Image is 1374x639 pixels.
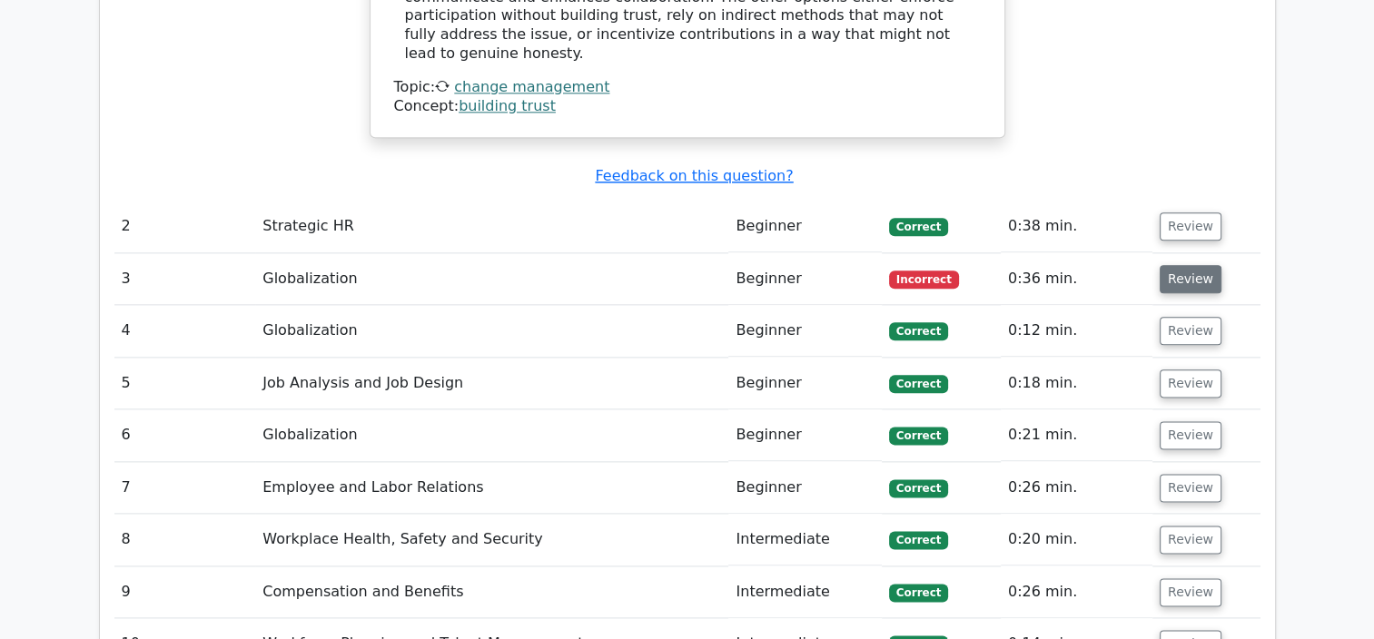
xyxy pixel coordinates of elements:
[728,566,881,618] td: Intermediate
[114,201,256,252] td: 2
[1001,409,1152,461] td: 0:21 min.
[595,167,793,184] a: Feedback on this question?
[889,270,959,289] span: Incorrect
[255,462,728,514] td: Employee and Labor Relations
[454,78,609,95] a: change management
[728,462,881,514] td: Beginner
[1160,265,1221,293] button: Review
[728,409,881,461] td: Beginner
[394,78,981,97] div: Topic:
[114,305,256,357] td: 4
[1160,212,1221,241] button: Review
[255,409,728,461] td: Globalization
[1160,421,1221,449] button: Review
[394,97,981,116] div: Concept:
[114,514,256,565] td: 8
[889,531,948,549] span: Correct
[255,358,728,409] td: Job Analysis and Job Design
[1001,253,1152,305] td: 0:36 min.
[255,201,728,252] td: Strategic HR
[255,253,728,305] td: Globalization
[889,479,948,497] span: Correct
[459,97,556,114] a: building trust
[1001,305,1152,357] td: 0:12 min.
[889,584,948,602] span: Correct
[1160,578,1221,606] button: Review
[728,201,881,252] td: Beginner
[255,305,728,357] td: Globalization
[728,253,881,305] td: Beginner
[889,322,948,340] span: Correct
[889,218,948,236] span: Correct
[728,305,881,357] td: Beginner
[1160,369,1221,398] button: Review
[114,566,256,618] td: 9
[114,358,256,409] td: 5
[1001,566,1152,618] td: 0:26 min.
[1001,514,1152,565] td: 0:20 min.
[1001,462,1152,514] td: 0:26 min.
[1160,526,1221,554] button: Review
[889,375,948,393] span: Correct
[1160,474,1221,502] button: Review
[255,514,728,565] td: Workplace Health, Safety and Security
[889,427,948,445] span: Correct
[114,253,256,305] td: 3
[255,566,728,618] td: Compensation and Benefits
[114,462,256,514] td: 7
[114,409,256,461] td: 6
[728,514,881,565] td: Intermediate
[728,358,881,409] td: Beginner
[1160,317,1221,345] button: Review
[1001,358,1152,409] td: 0:18 min.
[1001,201,1152,252] td: 0:38 min.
